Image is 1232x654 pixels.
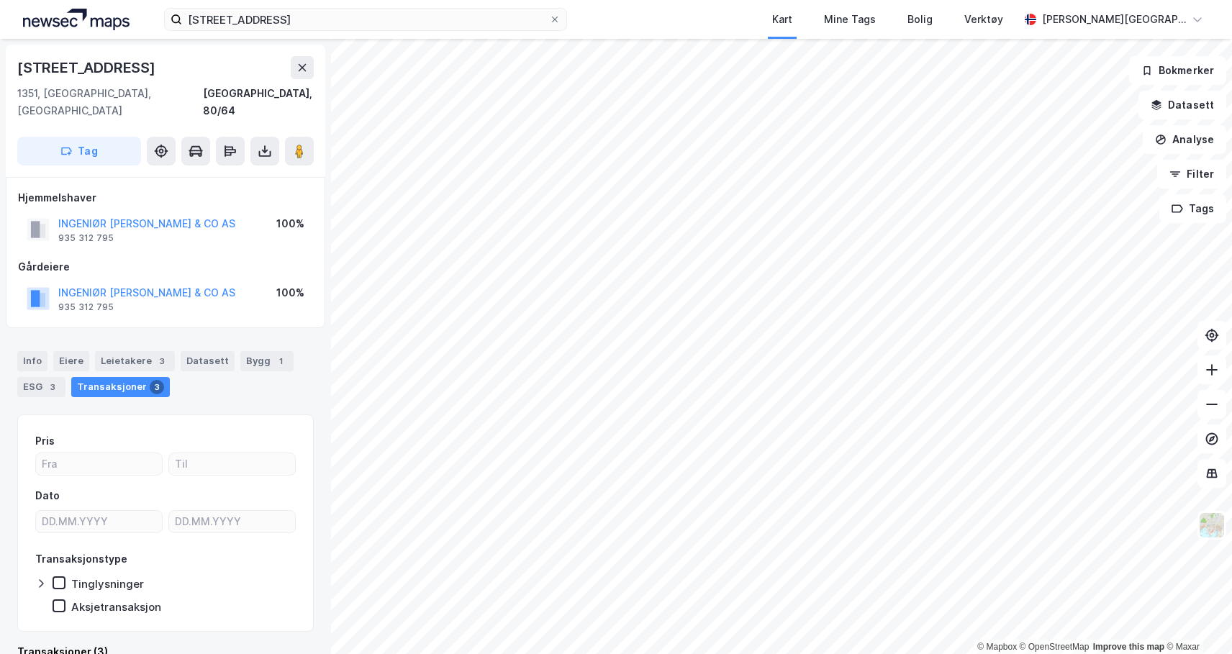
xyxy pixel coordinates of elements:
div: 100% [276,215,304,232]
button: Tags [1159,194,1226,223]
button: Filter [1157,160,1226,189]
div: [PERSON_NAME][GEOGRAPHIC_DATA] [1042,11,1186,28]
div: Leietakere [95,351,175,371]
div: 935 312 795 [58,301,114,313]
div: Hjemmelshaver [18,189,313,206]
div: ESG [17,377,65,397]
div: Info [17,351,47,371]
div: Gårdeiere [18,258,313,276]
button: Bokmerker [1129,56,1226,85]
a: Improve this map [1093,642,1164,652]
div: 1351, [GEOGRAPHIC_DATA], [GEOGRAPHIC_DATA] [17,85,203,119]
button: Analyse [1143,125,1226,154]
div: Kart [772,11,792,28]
div: Datasett [181,351,235,371]
div: Bygg [240,351,294,371]
div: [STREET_ADDRESS] [17,56,158,79]
div: 3 [150,380,164,394]
div: Tinglysninger [71,577,144,591]
div: 1 [273,354,288,368]
input: Til [169,453,295,475]
div: Mine Tags [824,11,876,28]
img: Z [1198,512,1226,539]
div: Eiere [53,351,89,371]
div: Aksjetransaksjon [71,600,161,614]
div: [GEOGRAPHIC_DATA], 80/64 [203,85,314,119]
div: 935 312 795 [58,232,114,244]
iframe: Chat Widget [1160,585,1232,654]
button: Tag [17,137,141,165]
input: Fra [36,453,162,475]
input: Søk på adresse, matrikkel, gårdeiere, leietakere eller personer [182,9,549,30]
div: Pris [35,432,55,450]
a: OpenStreetMap [1020,642,1090,652]
div: Kontrollprogram for chat [1160,585,1232,654]
div: 3 [155,354,169,368]
div: Verktøy [964,11,1003,28]
div: Bolig [907,11,933,28]
input: DD.MM.YYYY [36,511,162,532]
div: 100% [276,284,304,301]
div: 3 [45,380,60,394]
div: Transaksjonstype [35,550,127,568]
div: Dato [35,487,60,504]
button: Datasett [1138,91,1226,119]
input: DD.MM.YYYY [169,511,295,532]
img: logo.a4113a55bc3d86da70a041830d287a7e.svg [23,9,130,30]
div: Transaksjoner [71,377,170,397]
a: Mapbox [977,642,1017,652]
